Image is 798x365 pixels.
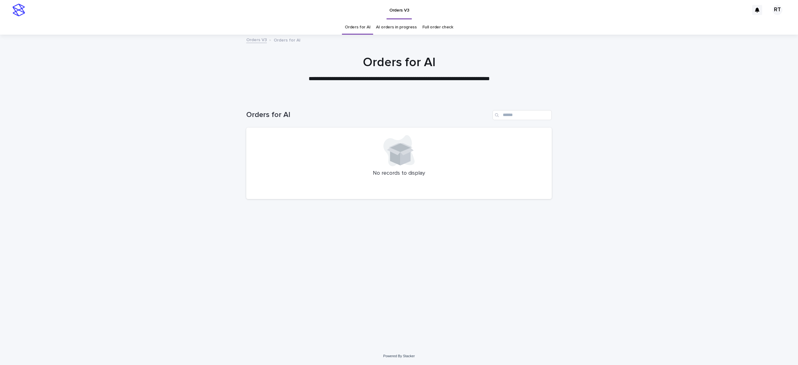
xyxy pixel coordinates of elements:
[246,55,552,70] h1: Orders for AI
[345,20,370,35] a: Orders for AI
[493,110,552,120] input: Search
[246,36,267,43] a: Orders V3
[246,110,490,119] h1: Orders for AI
[772,5,782,15] div: RT
[12,4,25,16] img: stacker-logo-s-only.png
[376,20,417,35] a: AI orders in progress
[274,36,300,43] p: Orders for AI
[422,20,453,35] a: Full order check
[254,170,544,177] p: No records to display
[383,354,415,358] a: Powered By Stacker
